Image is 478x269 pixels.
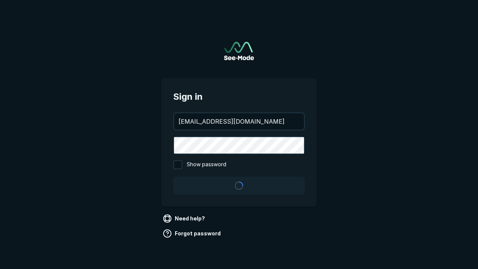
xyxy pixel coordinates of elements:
span: Show password [187,160,226,169]
a: Go to sign in [224,42,254,60]
img: See-Mode Logo [224,42,254,60]
a: Forgot password [161,228,224,239]
span: Sign in [173,90,305,103]
a: Need help? [161,213,208,225]
input: your@email.com [174,113,304,130]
